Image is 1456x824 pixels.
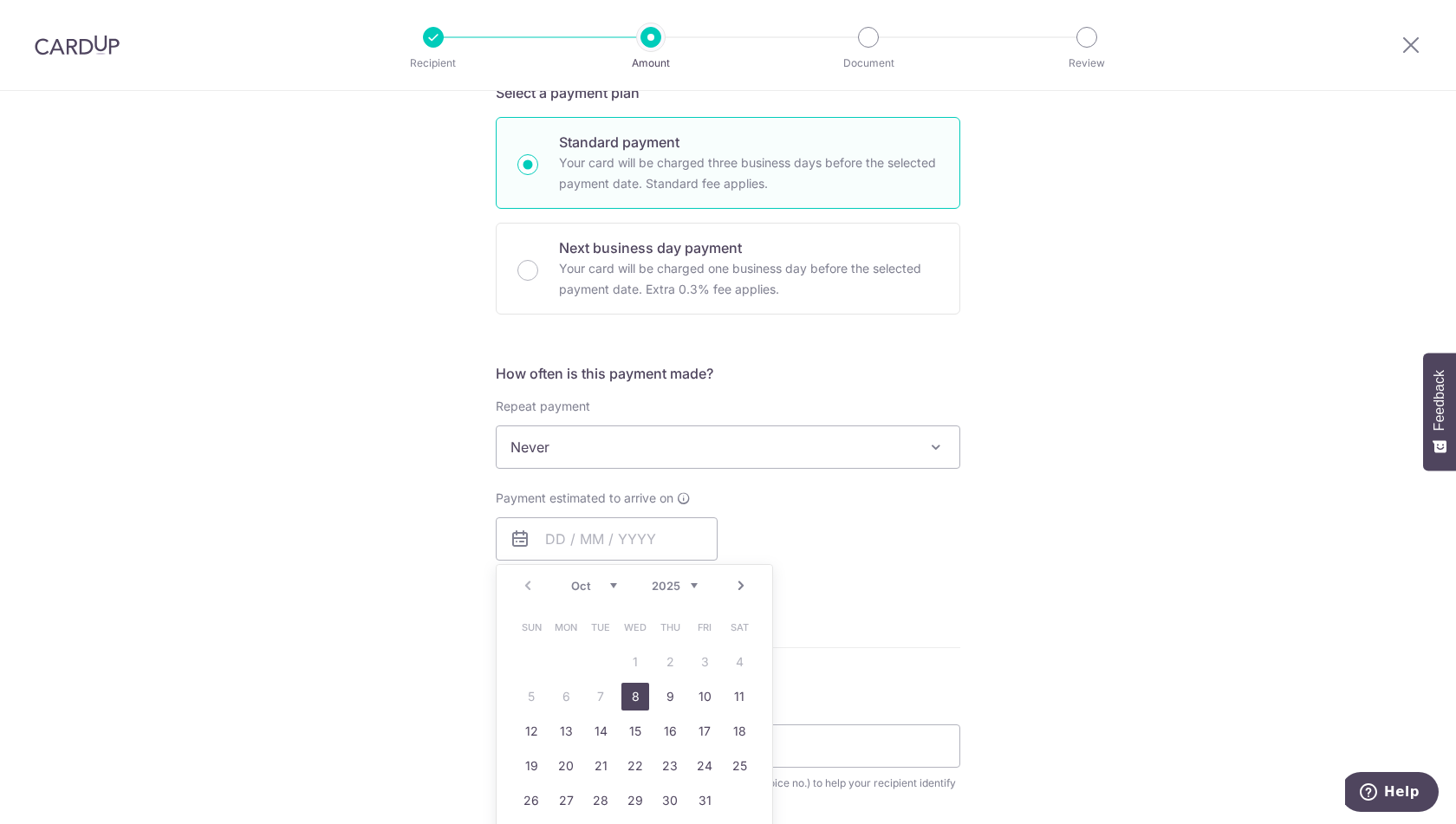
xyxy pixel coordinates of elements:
p: Review [1023,55,1151,72]
span: Feedback [1432,370,1447,431]
p: Document [804,55,933,72]
a: 20 [552,752,580,780]
iframe: Opens a widget where you can find more information [1345,772,1439,815]
a: 9 [656,683,684,710]
span: Sunday [517,613,545,641]
a: 8 [621,683,649,710]
a: 11 [725,683,753,710]
p: Amount [587,55,715,72]
p: Standard payment [559,132,939,152]
a: 17 [691,717,718,745]
label: Repeat payment [496,398,590,415]
a: 22 [621,752,649,780]
span: Never [497,426,959,468]
a: 25 [725,752,753,780]
span: Monday [552,613,580,641]
a: 13 [552,717,580,745]
a: 10 [691,683,718,710]
a: 21 [587,752,614,780]
a: 31 [691,787,718,814]
span: Saturday [725,613,753,641]
a: 23 [656,752,684,780]
a: Next [731,575,751,596]
a: 15 [621,717,649,745]
a: 16 [656,717,684,745]
a: 24 [691,752,718,780]
span: Thursday [656,613,684,641]
a: 12 [517,717,545,745]
p: Recipient [369,55,497,72]
a: 28 [587,787,614,814]
input: DD / MM / YYYY [496,517,718,561]
a: 19 [517,752,545,780]
a: 14 [587,717,614,745]
a: 18 [725,717,753,745]
h5: Select a payment plan [496,82,960,103]
p: Next business day payment [559,237,939,258]
span: Never [496,425,960,469]
span: Payment estimated to arrive on [496,490,673,507]
button: Feedback - Show survey [1423,353,1456,470]
span: Friday [691,613,718,641]
h5: How often is this payment made? [496,363,960,384]
a: 26 [517,787,545,814]
img: CardUp [35,35,120,55]
p: Your card will be charged one business day before the selected payment date. Extra 0.3% fee applies. [559,258,939,300]
span: Tuesday [587,613,614,641]
p: Your card will be charged three business days before the selected payment date. Standard fee appl... [559,152,939,194]
a: 30 [656,787,684,814]
span: Wednesday [621,613,649,641]
a: 29 [621,787,649,814]
a: 27 [552,787,580,814]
